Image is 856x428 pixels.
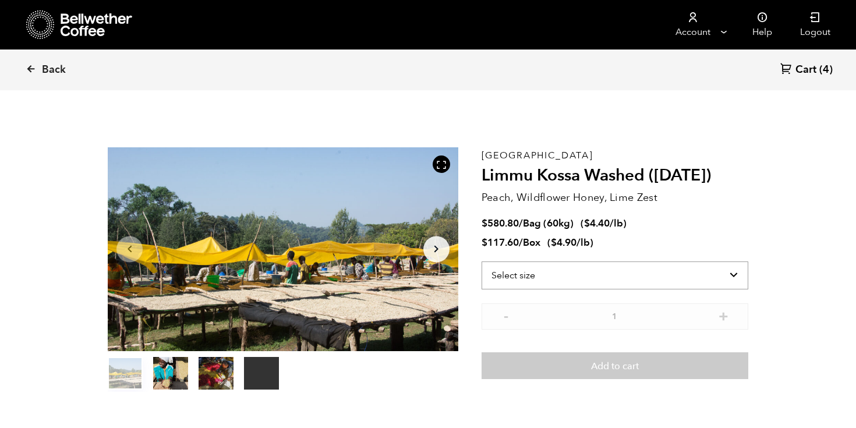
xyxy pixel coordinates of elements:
[244,357,279,390] video: Your browser does not support the video tag.
[584,217,610,230] bdi: 4.40
[482,217,519,230] bdi: 580.80
[519,236,523,249] span: /
[523,236,540,249] span: Box
[482,352,748,379] button: Add to cart
[584,217,590,230] span: $
[551,236,576,249] bdi: 4.90
[523,217,574,230] span: Bag (60kg)
[551,236,557,249] span: $
[519,217,523,230] span: /
[482,236,519,249] bdi: 117.60
[499,309,514,321] button: -
[610,217,623,230] span: /lb
[482,217,487,230] span: $
[581,217,627,230] span: ( )
[482,190,748,206] p: Peach, Wildflower Honey, Lime Zest
[819,63,833,77] span: (4)
[780,62,833,78] a: Cart (4)
[482,236,487,249] span: $
[576,236,590,249] span: /lb
[42,63,66,77] span: Back
[547,236,593,249] span: ( )
[716,309,731,321] button: +
[482,166,748,186] h2: Limmu Kossa Washed ([DATE])
[795,63,816,77] span: Cart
